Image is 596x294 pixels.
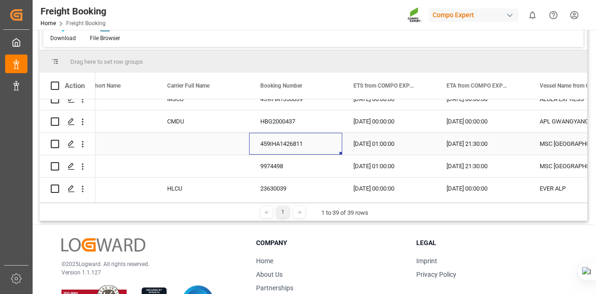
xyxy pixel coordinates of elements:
[61,238,145,252] img: Logward Logo
[342,110,435,132] div: [DATE] 00:00:00
[429,6,522,24] button: Compo Expert
[50,34,76,42] div: Download
[256,257,273,265] a: Home
[156,88,249,110] div: MSCU
[429,8,518,22] div: Compo Expert
[256,271,283,278] a: About Us
[249,178,342,199] div: 23630039
[321,208,368,218] div: 1 to 39 of 39 rows
[249,155,342,177] div: 9974498
[74,82,121,89] span: Carrier Short Name
[522,5,543,26] button: show 0 new notifications
[256,284,293,292] a: Partnerships
[435,155,528,177] div: [DATE] 21:30:00
[41,4,106,18] div: Freight Booking
[40,155,95,178] div: Press SPACE to select this row.
[40,178,95,200] div: Press SPACE to select this row.
[167,82,210,89] span: Carrier Full Name
[435,133,528,155] div: [DATE] 21:30:00
[63,88,156,110] div: MSCU
[260,82,302,89] span: Booking Number
[416,257,437,265] a: Imprint
[342,178,435,199] div: [DATE] 00:00:00
[416,271,456,278] a: Privacy Policy
[249,110,342,132] div: HBG2000437
[40,133,95,155] div: Press SPACE to select this row.
[435,178,528,199] div: [DATE] 00:00:00
[342,88,435,110] div: [DATE] 00:00:00
[41,20,56,27] a: Home
[249,88,342,110] div: 459IHA1356039
[277,206,289,218] div: 1
[435,110,528,132] div: [DATE] 00:00:00
[61,260,233,268] p: © 2025 Logward. All rights reserved.
[342,133,435,155] div: [DATE] 01:00:00
[70,58,143,65] span: Drag here to set row groups
[407,7,422,23] img: Screenshot%202023-09-29%20at%2010.02.21.png_1712312052.png
[543,5,564,26] button: Help Center
[342,155,435,177] div: [DATE] 01:00:00
[63,178,156,199] div: HLCU
[156,178,249,199] div: HLCU
[256,238,405,248] h3: Company
[65,82,85,90] div: Action
[156,110,249,132] div: CMDU
[435,88,528,110] div: [DATE] 00:00:00
[353,82,416,89] span: ETS from COMPO EXPERT
[249,133,342,155] div: 459IHA1426811
[61,268,233,277] p: Version 1.1.127
[416,238,565,248] h3: Legal
[447,82,509,89] span: ETA from COMPO EXPERT
[63,110,156,132] div: CMDU
[40,110,95,133] div: Press SPACE to select this row.
[40,88,95,110] div: Press SPACE to select this row.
